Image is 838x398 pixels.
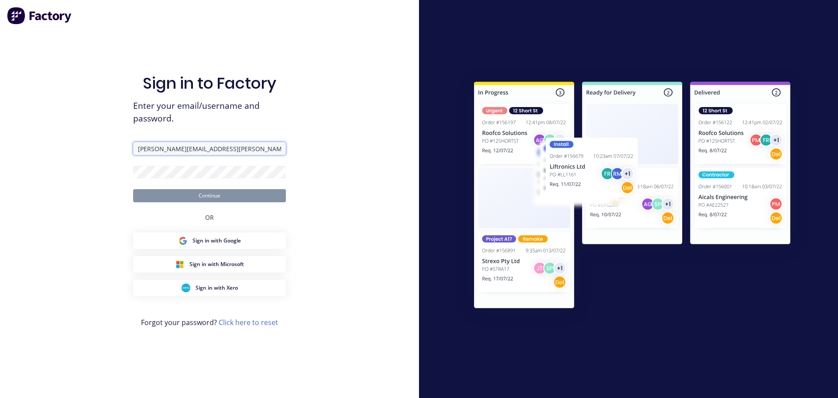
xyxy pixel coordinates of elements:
span: Forgot your password? [141,317,278,328]
button: Microsoft Sign inSign in with Microsoft [133,256,286,273]
button: Google Sign inSign in with Google [133,232,286,249]
input: Email/Username [133,142,286,155]
a: Click here to reset [219,318,278,327]
div: OR [205,202,214,232]
img: Factory [7,7,72,24]
button: Xero Sign inSign in with Xero [133,280,286,296]
span: Enter your email/username and password. [133,100,286,125]
span: Sign in with Microsoft [189,260,244,268]
button: Continue [133,189,286,202]
img: Xero Sign in [182,284,190,292]
span: Sign in with Xero [196,284,238,292]
img: Microsoft Sign in [175,260,184,269]
span: Sign in with Google [192,237,241,245]
img: Sign in [455,64,810,329]
h1: Sign in to Factory [143,74,276,93]
img: Google Sign in [179,236,187,245]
